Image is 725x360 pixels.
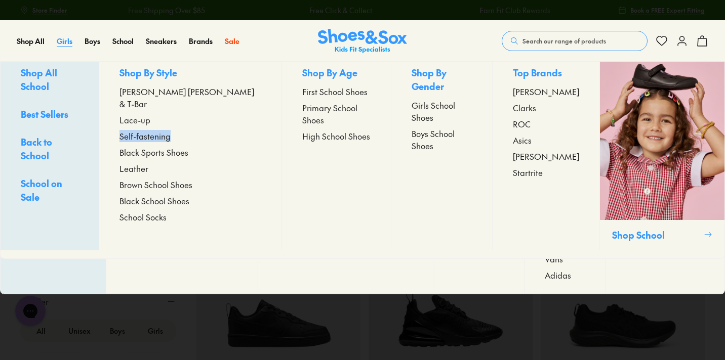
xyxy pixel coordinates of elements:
[618,1,705,19] a: Book a FREE Expert Fitting
[20,287,176,316] button: Gender
[21,177,62,203] span: School on Sale
[112,36,134,47] a: School
[612,228,700,242] p: Shop School
[545,269,585,281] a: Adidas
[17,36,45,46] span: Shop All
[412,127,471,152] a: Boys School Shoes
[412,66,471,95] p: Shop By Gender
[309,5,372,16] a: Free Click & Collect
[20,1,67,19] a: Store Finder
[21,108,68,120] span: Best Sellers
[112,36,134,46] span: School
[119,114,261,126] a: Lace-up
[302,66,371,81] p: Shop By Age
[513,166,543,178] span: Startrite
[513,166,579,178] a: Startrite
[513,118,579,130] a: ROC
[302,85,368,98] span: First School Shoes
[136,322,174,340] label: Girls
[85,36,100,46] span: Boys
[119,130,261,142] a: Self-fastening
[119,114,150,126] span: Lace-up
[21,107,78,123] a: Best Sellers
[119,195,189,207] span: Black School Shoes
[513,102,579,114] a: Clarks
[119,178,261,191] a: Brown School Shoes
[60,322,99,340] label: Unisex
[32,6,67,15] span: Store Finder
[146,36,177,47] a: Sneakers
[502,31,648,51] button: Search our range of products
[189,36,213,47] a: Brands
[513,85,579,98] a: [PERSON_NAME]
[302,85,371,98] a: First School Shoes
[21,66,57,93] span: Shop All School
[545,253,563,265] span: Vans
[318,29,407,54] img: SNS_Logo_Responsive.svg
[189,36,213,46] span: Brands
[119,146,261,158] a: Black Sports Shoes
[119,130,171,142] span: Self-fastening
[513,118,531,130] span: ROC
[302,130,371,142] a: High School Shoes
[85,36,100,47] a: Boys
[119,211,261,223] a: School Socks
[57,36,72,47] a: Girls
[302,102,371,126] a: Primary School Shoes
[412,99,471,123] a: Girls School Shoes
[57,36,72,46] span: Girls
[630,6,705,15] span: Book a FREE Expert Fitting
[513,134,532,146] span: Asics
[21,176,78,206] a: School on Sale
[146,36,177,46] span: Sneakers
[513,150,579,162] a: [PERSON_NAME]
[10,292,51,330] iframe: Gorgias live chat messenger
[600,54,724,220] img: SNS_10_2.png
[119,162,148,174] span: Leather
[119,178,192,191] span: Brown School Shoes
[318,29,407,54] a: Shoes & Sox
[128,5,205,16] a: Free Shipping Over $85
[21,136,52,162] span: Back to School
[119,85,261,110] a: [PERSON_NAME] [PERSON_NAME] & T-Bar
[513,134,579,146] a: Asics
[119,66,261,81] p: Shop By Style
[513,102,536,114] span: Clarks
[99,322,137,340] label: Boys
[599,54,724,250] a: Shop School
[119,146,188,158] span: Black Sports Shoes
[17,36,45,47] a: Shop All
[21,135,78,164] a: Back to School
[119,211,167,223] span: School Socks
[513,66,579,81] p: Top Brands
[225,36,239,47] a: Sale
[119,162,261,174] a: Leather
[22,322,60,340] label: All
[479,5,550,16] a: Earn Fit Club Rewards
[545,269,571,281] span: Adidas
[522,36,606,46] span: Search our range of products
[545,253,585,265] a: Vans
[119,195,261,207] a: Black School Shoes
[225,36,239,46] span: Sale
[302,130,370,142] span: High School Shoes
[21,66,78,95] a: Shop All School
